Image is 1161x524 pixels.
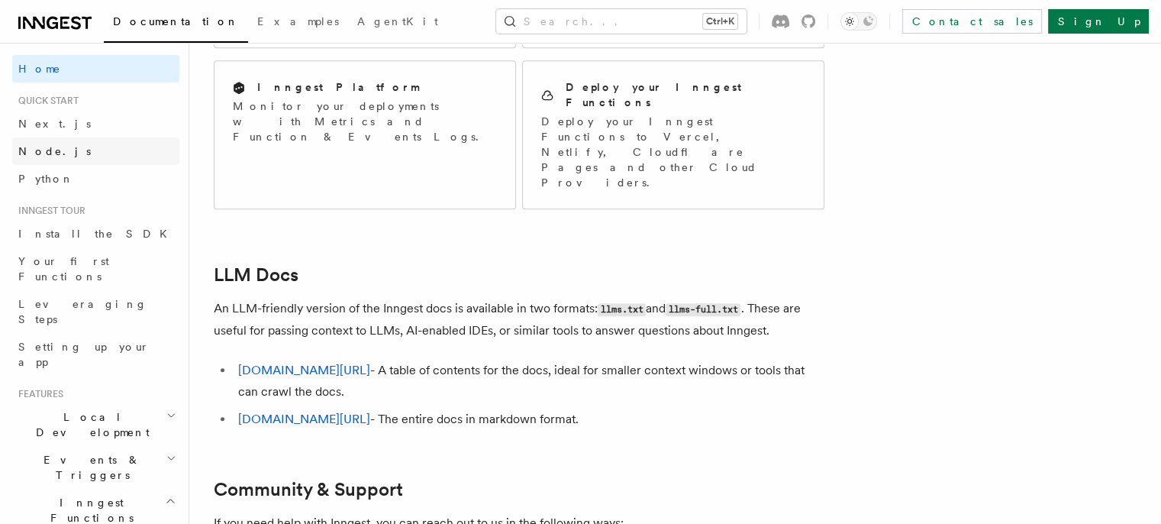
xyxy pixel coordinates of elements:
[12,403,179,446] button: Local Development
[12,95,79,107] span: Quick start
[18,173,74,185] span: Python
[1048,9,1149,34] a: Sign Up
[12,446,179,489] button: Events & Triggers
[18,118,91,130] span: Next.js
[357,15,438,27] span: AgentKit
[18,228,176,240] span: Install the SDK
[12,205,85,217] span: Inngest tour
[18,145,91,157] span: Node.js
[522,60,824,209] a: Deploy your Inngest FunctionsDeploy your Inngest Functions to Vercel, Netlify, Cloudflare Pages a...
[12,55,179,82] a: Home
[18,341,150,368] span: Setting up your app
[238,412,370,426] a: [DOMAIN_NAME][URL]
[12,290,179,333] a: Leveraging Steps
[238,363,370,377] a: [DOMAIN_NAME][URL]
[348,5,447,41] a: AgentKit
[214,60,516,209] a: Inngest PlatformMonitor your deployments with Metrics and Function & Events Logs.
[12,333,179,376] a: Setting up your app
[12,220,179,247] a: Install the SDK
[12,388,63,400] span: Features
[257,79,419,95] h2: Inngest Platform
[496,9,747,34] button: Search...Ctrl+K
[902,9,1042,34] a: Contact sales
[566,79,805,110] h2: Deploy your Inngest Functions
[104,5,248,43] a: Documentation
[12,452,166,483] span: Events & Triggers
[598,303,646,316] code: llms.txt
[840,12,877,31] button: Toggle dark mode
[12,165,179,192] a: Python
[257,15,339,27] span: Examples
[113,15,239,27] span: Documentation
[12,137,179,165] a: Node.js
[234,360,824,403] li: - A table of contents for the docs, ideal for smaller context windows or tools that can crawl the...
[233,99,497,144] p: Monitor your deployments with Metrics and Function & Events Logs.
[541,114,805,190] p: Deploy your Inngest Functions to Vercel, Netlify, Cloudflare Pages and other Cloud Providers.
[12,409,166,440] span: Local Development
[703,14,737,29] kbd: Ctrl+K
[666,303,740,316] code: llms-full.txt
[18,255,109,283] span: Your first Functions
[214,479,403,500] a: Community & Support
[214,264,298,286] a: LLM Docs
[12,247,179,290] a: Your first Functions
[12,110,179,137] a: Next.js
[248,5,348,41] a: Examples
[214,298,824,341] p: An LLM-friendly version of the Inngest docs is available in two formats: and . These are useful f...
[18,61,61,76] span: Home
[234,409,824,430] li: - The entire docs in markdown format.
[18,298,147,325] span: Leveraging Steps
